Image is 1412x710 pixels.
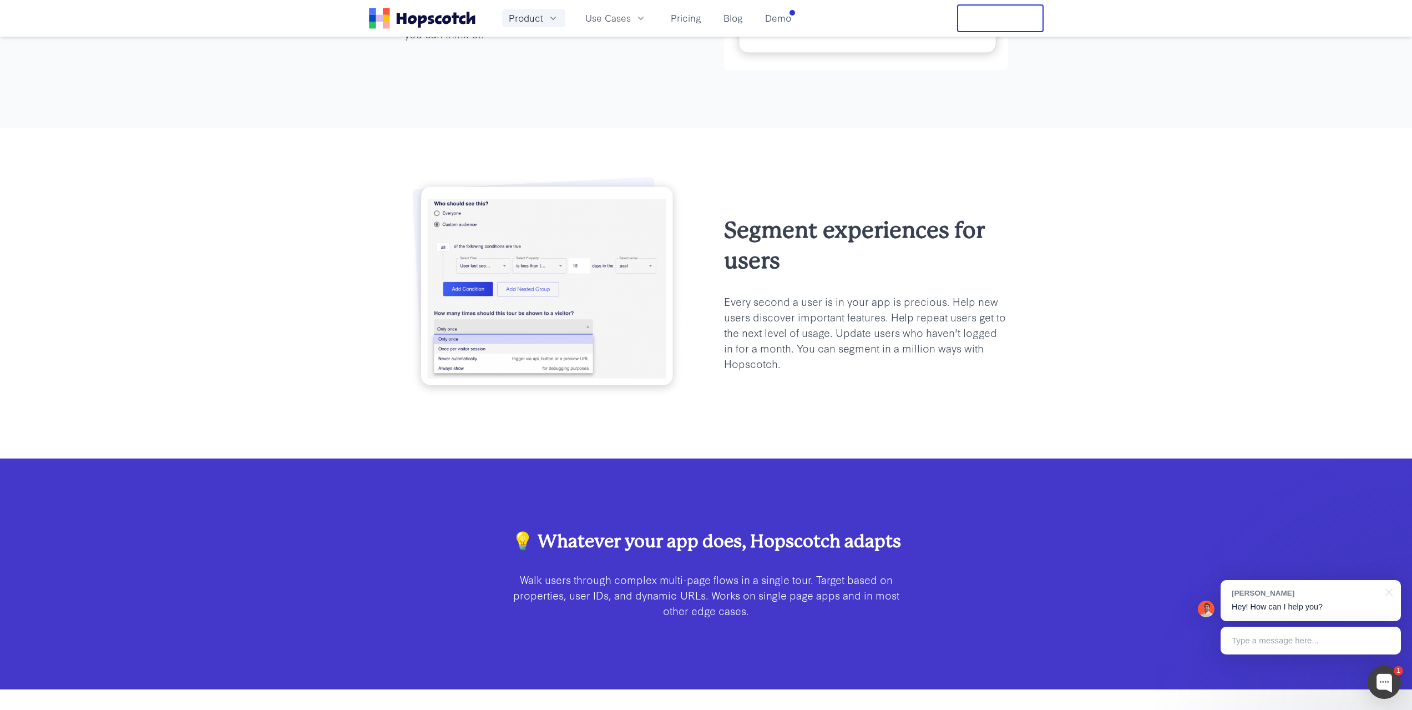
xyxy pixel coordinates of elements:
[511,572,902,618] p: Walk users through complex multi-page flows in a single tour. Target based on properties, user ID...
[761,9,796,27] a: Demo
[502,9,565,27] button: Product
[404,172,689,401] img: targeting customers with hopscotch onboarding flows
[1394,666,1403,676] div: 1
[1198,601,1214,617] img: Mark Spera
[666,9,706,27] a: Pricing
[719,9,747,27] a: Blog
[957,4,1044,32] button: Free Trial
[1221,627,1401,654] div: Type a message here...
[1232,588,1379,598] div: [PERSON_NAME]
[1232,601,1390,613] p: Hey! How can I help you?
[369,8,475,29] a: Home
[724,215,1008,276] h2: Segment experiences for users
[511,530,902,554] h3: 💡 Whatever your app does, Hopscotch adapts
[509,11,543,25] span: Product
[585,11,631,25] span: Use Cases
[724,294,1008,371] p: Every second a user is in your app is precious. Help new users discover important features. Help ...
[579,9,653,27] button: Use Cases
